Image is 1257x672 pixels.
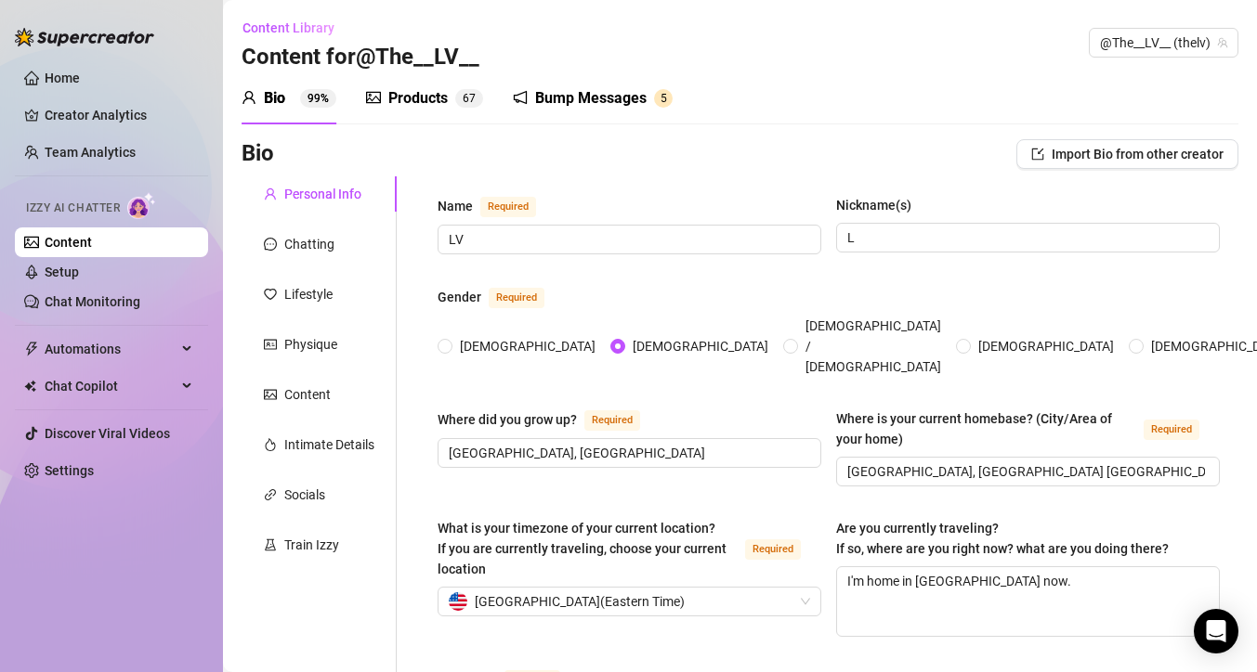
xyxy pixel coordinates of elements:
span: Automations [45,334,177,364]
span: picture [264,388,277,401]
div: Train Izzy [284,535,339,555]
label: Where did you grow up? [438,408,661,431]
img: us [449,592,467,611]
span: link [264,488,277,501]
div: Lifestyle [284,284,333,304]
a: Home [45,71,80,85]
span: [DEMOGRAPHIC_DATA] [625,336,776,356]
span: message [264,238,277,251]
span: 7 [469,92,476,105]
span: [DEMOGRAPHIC_DATA] [452,336,603,356]
span: idcard [264,338,277,351]
input: Name [449,229,806,250]
span: Content Library [242,20,334,35]
a: Team Analytics [45,145,136,160]
div: Personal Info [284,184,361,204]
span: thunderbolt [24,342,39,356]
div: Where is your current homebase? (City/Area of your home) [836,408,1136,449]
span: [GEOGRAPHIC_DATA] ( Eastern Time ) [475,588,685,615]
button: Import Bio from other creator [1016,139,1238,169]
input: Where is your current homebase? (City/Area of your home) [847,461,1205,482]
sup: 5 [654,89,673,108]
div: Bio [264,87,285,110]
span: @The__LV__ (thelv) [1100,29,1227,57]
div: Name [438,196,473,216]
img: Chat Copilot [24,380,36,393]
div: Nickname(s) [836,195,911,215]
span: fire [264,438,277,451]
div: Products [388,87,448,110]
a: Settings [45,463,94,478]
span: Required [745,539,801,560]
label: Nickname(s) [836,195,924,215]
span: import [1031,148,1044,161]
div: Open Intercom Messenger [1194,609,1238,653]
span: Required [1144,420,1199,440]
span: notification [513,90,528,105]
a: Content [45,235,92,250]
span: heart [264,288,277,301]
div: Bump Messages [535,87,647,110]
span: team [1217,37,1228,48]
a: Creator Analytics [45,100,193,130]
a: Discover Viral Videos [45,426,170,441]
span: 5 [661,92,667,105]
span: What is your timezone of your current location? If you are currently traveling, choose your curre... [438,521,727,576]
div: Where did you grow up? [438,409,577,430]
span: Required [489,288,544,308]
label: Name [438,195,556,217]
span: Required [584,410,640,431]
span: experiment [264,538,277,551]
span: Required [480,197,536,217]
h3: Content for @The__LV__ [242,43,479,72]
label: Gender [438,286,565,308]
span: user [264,187,277,200]
input: Where did you grow up? [449,443,806,463]
div: Intimate Details [284,434,374,455]
sup: 99% [300,89,336,108]
span: picture [366,90,381,105]
div: Gender [438,287,481,307]
a: Chat Monitoring [45,294,140,309]
div: Chatting [284,234,334,254]
span: [DEMOGRAPHIC_DATA] / [DEMOGRAPHIC_DATA] [798,316,949,377]
span: user [242,90,256,105]
span: 6 [463,92,469,105]
sup: 67 [455,89,483,108]
span: [DEMOGRAPHIC_DATA] [971,336,1121,356]
div: Socials [284,485,325,505]
div: Physique [284,334,337,355]
span: Are you currently traveling? If so, where are you right now? what are you doing there? [836,521,1169,556]
img: AI Chatter [127,192,156,219]
label: Where is your current homebase? (City/Area of your home) [836,408,1220,449]
span: Izzy AI Chatter [26,200,120,217]
img: logo-BBDzfeDw.svg [15,28,154,46]
textarea: I'm home in [GEOGRAPHIC_DATA] now. [837,567,1219,636]
button: Content Library [242,13,349,43]
span: Import Bio from other creator [1052,147,1224,162]
h3: Bio [242,139,274,169]
span: Chat Copilot [45,371,177,401]
a: Setup [45,265,79,279]
input: Nickname(s) [847,227,1205,248]
div: Content [284,384,331,405]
